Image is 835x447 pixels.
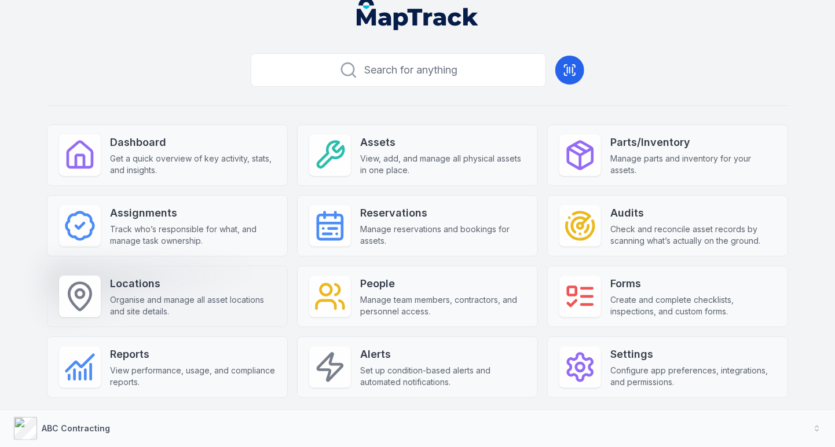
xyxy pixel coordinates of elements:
span: Manage reservations and bookings for assets. [360,223,526,247]
span: Check and reconcile asset records by scanning what’s actually on the ground. [610,223,776,247]
a: PeopleManage team members, contractors, and personnel access. [297,266,538,327]
span: View performance, usage, and compliance reports. [110,365,276,388]
a: FormsCreate and complete checklists, inspections, and custom forms. [547,266,788,327]
a: ReportsView performance, usage, and compliance reports. [47,336,288,398]
a: LocationsOrganise and manage all asset locations and site details. [47,266,288,327]
a: ReservationsManage reservations and bookings for assets. [297,195,538,257]
span: View, add, and manage all physical assets in one place. [360,153,526,176]
strong: Audits [610,205,776,221]
a: AssetsView, add, and manage all physical assets in one place. [297,124,538,186]
strong: Alerts [360,346,526,362]
a: AuditsCheck and reconcile asset records by scanning what’s actually on the ground. [547,195,788,257]
strong: People [360,276,526,292]
strong: Dashboard [110,134,276,151]
span: Get a quick overview of key activity, stats, and insights. [110,153,276,176]
span: Configure app preferences, integrations, and permissions. [610,365,776,388]
strong: Forms [610,276,776,292]
a: AssignmentsTrack who’s responsible for what, and manage task ownership. [47,195,288,257]
a: SettingsConfigure app preferences, integrations, and permissions. [547,336,788,398]
span: Manage team members, contractors, and personnel access. [360,294,526,317]
span: Set up condition-based alerts and automated notifications. [360,365,526,388]
strong: Settings [610,346,776,362]
strong: Assignments [110,205,276,221]
a: Parts/InventoryManage parts and inventory for your assets. [547,124,788,186]
strong: Locations [110,276,276,292]
span: Create and complete checklists, inspections, and custom forms. [610,294,776,317]
a: DashboardGet a quick overview of key activity, stats, and insights. [47,124,288,186]
strong: Reports [110,346,276,362]
a: AlertsSet up condition-based alerts and automated notifications. [297,336,538,398]
strong: Assets [360,134,526,151]
strong: ABC Contracting [42,423,110,433]
strong: Reservations [360,205,526,221]
span: Manage parts and inventory for your assets. [610,153,776,176]
span: Organise and manage all asset locations and site details. [110,294,276,317]
button: Search for anything [251,53,546,87]
span: Track who’s responsible for what, and manage task ownership. [110,223,276,247]
strong: Parts/Inventory [610,134,776,151]
span: Search for anything [365,62,458,78]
